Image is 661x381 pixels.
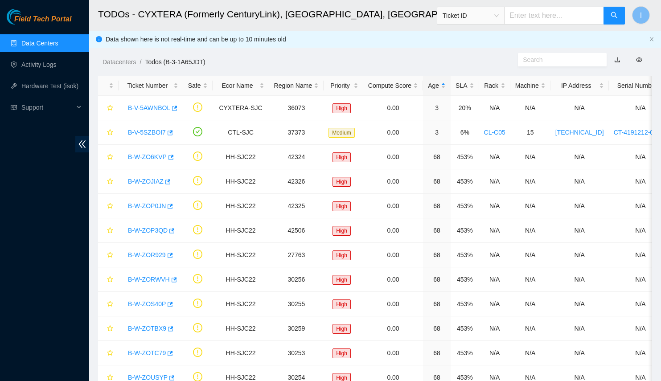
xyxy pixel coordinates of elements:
a: B-W-ZOUSYP [128,374,168,381]
td: N/A [479,243,510,267]
td: 0.00 [363,194,423,218]
td: 0.00 [363,267,423,292]
td: 0.00 [363,120,423,145]
td: N/A [550,316,609,341]
a: B-W-ZOTBX9 [128,325,166,332]
td: 0.00 [363,292,423,316]
span: star [107,276,113,283]
button: star [103,248,114,262]
td: 37373 [269,120,324,145]
td: N/A [479,292,510,316]
td: N/A [510,169,550,194]
td: 42506 [269,218,324,243]
button: star [103,297,114,311]
span: High [333,299,351,309]
a: B-W-ZOP3QD [128,227,168,234]
td: HH-SJC22 [213,292,269,316]
td: N/A [550,145,609,169]
td: CYXTERA-SJC [213,96,269,120]
button: star [103,223,114,238]
td: 68 [423,218,451,243]
span: exclamation-circle [193,323,202,332]
td: 36073 [269,96,324,120]
td: N/A [510,243,550,267]
a: CL-C05 [484,129,505,136]
span: exclamation-circle [193,176,202,185]
td: 30255 [269,292,324,316]
td: 30253 [269,341,324,365]
input: Search [523,55,595,65]
td: 3 [423,120,451,145]
td: N/A [479,316,510,341]
button: star [103,199,114,213]
td: 453% [451,292,479,316]
td: N/A [550,341,609,365]
span: star [107,301,113,308]
td: 453% [451,341,479,365]
span: star [107,178,113,185]
span: star [107,252,113,259]
td: 68 [423,341,451,365]
button: I [632,6,650,24]
td: 68 [423,243,451,267]
td: N/A [510,292,550,316]
span: star [107,129,113,136]
td: 453% [451,267,479,292]
td: N/A [479,169,510,194]
td: 20% [451,96,479,120]
td: 42325 [269,194,324,218]
td: N/A [479,194,510,218]
td: N/A [510,218,550,243]
td: HH-SJC22 [213,243,269,267]
td: 6% [451,120,479,145]
a: B-W-ZOTC79 [128,349,166,356]
td: N/A [479,341,510,365]
td: HH-SJC22 [213,145,269,169]
span: star [107,350,113,357]
span: High [333,348,351,358]
td: 42326 [269,169,324,194]
td: N/A [479,96,510,120]
a: Akamai TechnologiesField Tech Portal [7,16,71,28]
td: HH-SJC22 [213,341,269,365]
span: exclamation-circle [193,299,202,308]
td: N/A [550,218,609,243]
a: Data Centers [21,40,58,47]
span: search [611,12,618,20]
span: exclamation-circle [193,102,202,112]
a: download [614,56,620,63]
span: exclamation-circle [193,348,202,357]
td: N/A [510,267,550,292]
td: N/A [550,96,609,120]
a: Datacenters [103,58,136,66]
td: N/A [510,341,550,365]
a: B-V-5AWNBOL [128,104,170,111]
img: Akamai Technologies [7,9,45,25]
td: N/A [550,194,609,218]
span: High [333,275,351,285]
td: 453% [451,194,479,218]
td: 68 [423,316,451,341]
span: star [107,154,113,161]
span: star [107,105,113,112]
a: Todos (B-3-1A65JDT) [145,58,205,66]
td: 0.00 [363,169,423,194]
td: 68 [423,292,451,316]
span: Ticket ID [443,9,499,22]
span: eye [636,57,642,63]
a: B-W-ZOS40P [128,300,166,307]
span: star [107,227,113,234]
span: double-left [75,136,89,152]
span: exclamation-circle [193,225,202,234]
button: close [649,37,654,42]
span: High [333,201,351,211]
span: I [640,10,642,21]
a: Activity Logs [21,61,57,68]
td: 30259 [269,316,324,341]
button: search [604,7,625,25]
button: star [103,174,114,188]
span: High [333,226,351,236]
td: HH-SJC22 [213,316,269,341]
td: 0.00 [363,341,423,365]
